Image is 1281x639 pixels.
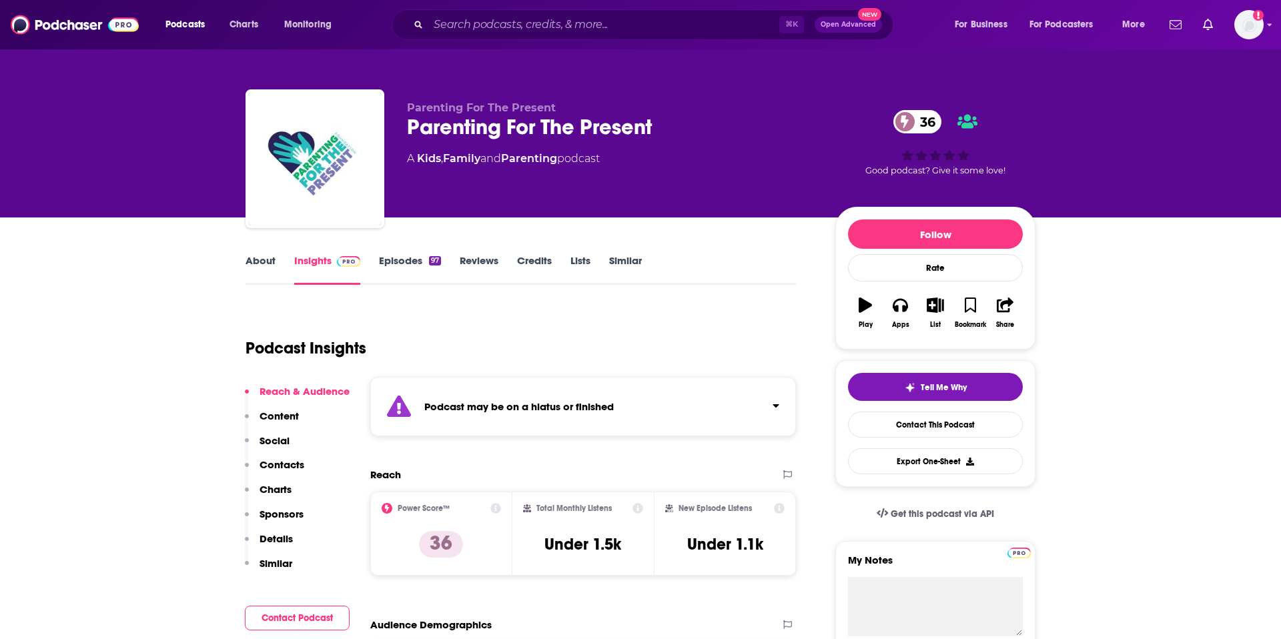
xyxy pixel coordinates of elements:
[260,434,290,447] p: Social
[891,508,994,520] span: Get this podcast via API
[156,14,222,35] button: open menu
[245,606,350,630] button: Contact Podcast
[955,15,1007,34] span: For Business
[848,448,1023,474] button: Export One-Sheet
[443,152,480,165] a: Family
[221,14,266,35] a: Charts
[859,321,873,329] div: Play
[370,377,796,436] section: Click to expand status details
[848,254,1023,281] div: Rate
[858,8,882,21] span: New
[892,321,909,329] div: Apps
[260,508,304,520] p: Sponsors
[907,110,942,133] span: 36
[294,254,360,285] a: InsightsPodchaser Pro
[260,410,299,422] p: Content
[245,532,293,557] button: Details
[370,618,492,631] h2: Audience Demographics
[429,256,441,265] div: 97
[866,498,1005,530] a: Get this podcast via API
[848,219,1023,249] button: Follow
[835,101,1035,184] div: 36Good podcast? Give it some love!
[419,531,463,558] p: 36
[501,152,557,165] a: Parenting
[955,321,986,329] div: Bookmark
[953,289,987,337] button: Bookmark
[905,382,915,393] img: tell me why sparkle
[848,289,883,337] button: Play
[988,289,1023,337] button: Share
[245,385,350,410] button: Reach & Audience
[245,434,290,459] button: Social
[893,110,942,133] a: 36
[11,12,139,37] img: Podchaser - Follow, Share and Rate Podcasts
[848,373,1023,401] button: tell me why sparkleTell Me Why
[379,254,441,285] a: Episodes97
[821,21,876,28] span: Open Advanced
[1234,10,1264,39] button: Show profile menu
[245,483,292,508] button: Charts
[1021,14,1113,35] button: open menu
[544,534,621,554] h3: Under 1.5k
[260,458,304,471] p: Contacts
[480,152,501,165] span: and
[1122,15,1145,34] span: More
[245,458,304,483] button: Contacts
[417,152,441,165] a: Kids
[687,534,763,554] h3: Under 1.1k
[536,504,612,513] h2: Total Monthly Listens
[1007,548,1031,558] img: Podchaser Pro
[1198,13,1218,36] a: Show notifications dropdown
[246,338,366,358] h1: Podcast Insights
[398,504,450,513] h2: Power Score™
[260,532,293,545] p: Details
[1253,10,1264,21] svg: Add a profile image
[248,92,382,225] img: Parenting For The Present
[1007,546,1031,558] a: Pro website
[848,412,1023,438] a: Contact This Podcast
[848,554,1023,577] label: My Notes
[404,9,906,40] div: Search podcasts, credits, & more...
[930,321,941,329] div: List
[779,16,804,33] span: ⌘ K
[260,385,350,398] p: Reach & Audience
[428,14,779,35] input: Search podcasts, credits, & more...
[165,15,205,34] span: Podcasts
[945,14,1024,35] button: open menu
[1029,15,1094,34] span: For Podcasters
[245,410,299,434] button: Content
[609,254,642,285] a: Similar
[407,101,556,114] span: Parenting For The Present
[1234,10,1264,39] img: User Profile
[370,468,401,481] h2: Reach
[337,256,360,267] img: Podchaser Pro
[441,152,443,165] span: ,
[230,15,258,34] span: Charts
[260,483,292,496] p: Charts
[865,165,1005,175] span: Good podcast? Give it some love!
[679,504,752,513] h2: New Episode Listens
[407,151,600,167] div: A podcast
[460,254,498,285] a: Reviews
[424,400,614,413] strong: Podcast may be on a hiatus or finished
[275,14,349,35] button: open menu
[1234,10,1264,39] span: Logged in as ldigiovine
[245,557,292,582] button: Similar
[260,557,292,570] p: Similar
[284,15,332,34] span: Monitoring
[1113,14,1162,35] button: open menu
[245,508,304,532] button: Sponsors
[918,289,953,337] button: List
[883,289,917,337] button: Apps
[517,254,552,285] a: Credits
[815,17,882,33] button: Open AdvancedNew
[570,254,590,285] a: Lists
[246,254,276,285] a: About
[996,321,1014,329] div: Share
[1164,13,1187,36] a: Show notifications dropdown
[921,382,967,393] span: Tell Me Why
